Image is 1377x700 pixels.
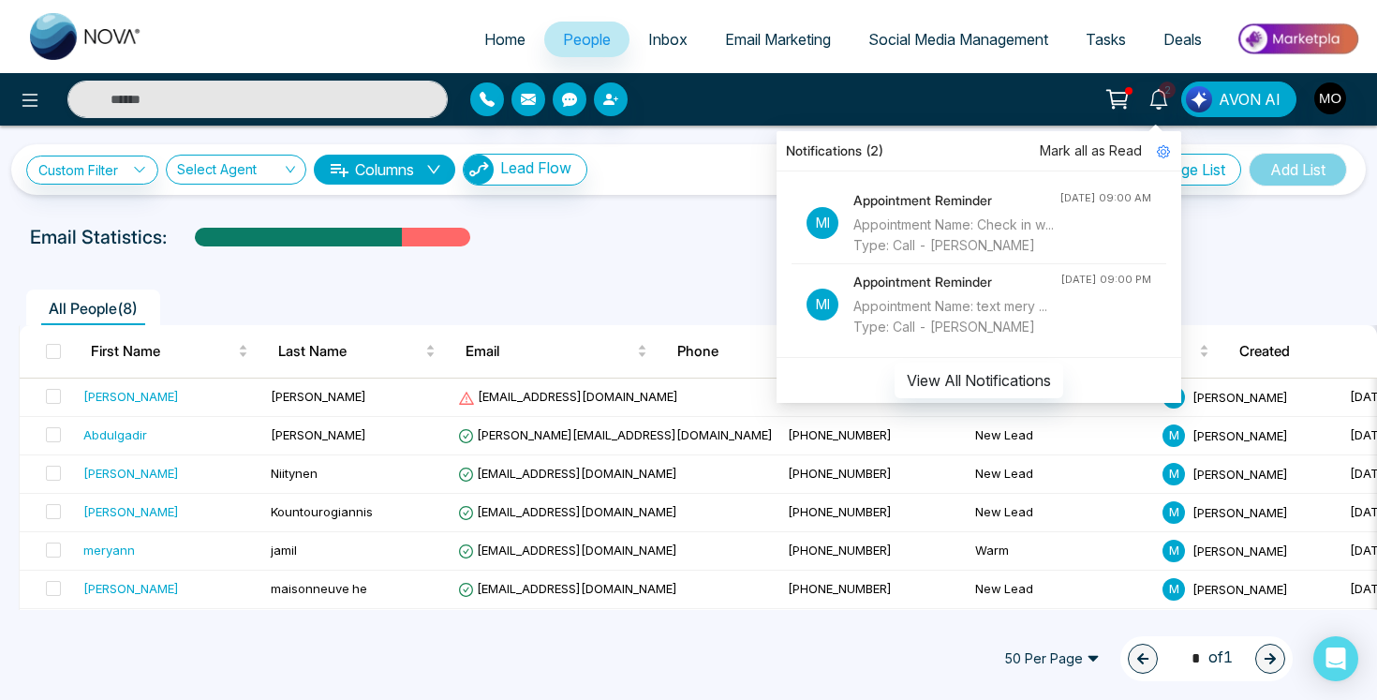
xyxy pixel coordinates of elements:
a: People [544,22,629,57]
span: [EMAIL_ADDRESS][DOMAIN_NAME] [458,389,678,404]
img: Nova CRM Logo [30,13,142,60]
td: New Lead [968,571,1155,609]
a: Custom Filter [26,156,158,185]
h4: Appointment Reminder [853,190,1059,211]
span: Mark all as Read [1040,141,1142,161]
a: Email Marketing [706,22,850,57]
span: [PHONE_NUMBER] [788,466,892,481]
span: [PERSON_NAME] [1192,543,1288,558]
span: [PERSON_NAME] [1192,427,1288,442]
div: [PERSON_NAME] [83,502,179,521]
span: jamil [271,543,297,558]
div: Abdulgadir [83,425,147,444]
img: User Avatar [1314,82,1346,114]
span: M [1162,463,1185,485]
span: [PERSON_NAME] [1192,581,1288,596]
div: meryann [83,541,135,559]
button: Columnsdown [314,155,455,185]
h4: Appointment Reminder [853,272,1060,292]
span: Phone [677,340,821,363]
td: New Lead [968,417,1155,455]
p: Mi [807,289,838,320]
td: Warm [968,532,1155,571]
button: View All Notifications [895,363,1063,398]
span: M [1162,424,1185,447]
td: New Lead [968,609,1155,648]
th: Email [451,325,662,378]
a: Lead FlowLead Flow [455,154,587,186]
p: Mi [807,207,838,239]
span: Deals [1163,30,1202,49]
span: maisonneuve he [271,581,367,596]
span: [PERSON_NAME] [271,427,366,442]
span: Lead Flow [500,158,571,177]
span: First Name [91,340,234,363]
span: Niitynen [271,466,318,481]
span: [PERSON_NAME] [271,389,366,404]
div: Notifications (2) [777,131,1181,171]
span: Social Media Management [868,30,1048,49]
span: [EMAIL_ADDRESS][DOMAIN_NAME] [458,466,677,481]
span: People [563,30,611,49]
div: [PERSON_NAME] [83,464,179,483]
span: Email [466,340,633,363]
span: [PERSON_NAME][EMAIL_ADDRESS][DOMAIN_NAME] [458,427,773,442]
span: M [1162,540,1185,562]
div: [PERSON_NAME] [83,579,179,598]
th: Phone [662,325,850,378]
a: View All Notifications [895,371,1063,387]
span: [PHONE_NUMBER] [788,581,892,596]
span: [EMAIL_ADDRESS][DOMAIN_NAME] [458,581,677,596]
th: Last Name [263,325,451,378]
div: Appointment Name: Check in w... Type: Call - [PERSON_NAME] [853,215,1059,256]
p: Email Statistics: [30,223,167,251]
span: Email Marketing [725,30,831,49]
a: Social Media Management [850,22,1067,57]
div: Open Intercom Messenger [1313,636,1358,681]
span: Tasks [1086,30,1126,49]
span: down [426,162,441,177]
a: 2 [1136,82,1181,114]
button: Manage List [1127,154,1241,186]
span: [PHONE_NUMBER] [788,543,892,558]
span: All People ( 8 ) [41,299,145,318]
td: New Lead [968,455,1155,494]
span: M [1162,578,1185,601]
span: Inbox [648,30,688,49]
img: Lead Flow [1186,86,1212,112]
div: [DATE] 09:00 PM [1060,272,1151,288]
span: Home [484,30,526,49]
button: AVON AI [1181,82,1296,117]
span: [PERSON_NAME] [1192,466,1288,481]
th: First Name [76,325,263,378]
a: Deals [1145,22,1221,57]
img: Market-place.gif [1230,18,1366,60]
span: M [1162,501,1185,524]
button: Lead Flow [463,154,587,186]
span: [PHONE_NUMBER] [788,504,892,519]
div: [PERSON_NAME] [83,387,179,406]
span: [PERSON_NAME] [1192,389,1288,404]
div: Appointment Name: text mery ... Type: Call - [PERSON_NAME] [853,296,1060,337]
a: Home [466,22,544,57]
span: [PERSON_NAME] [1192,504,1288,519]
span: 50 Per Page [991,644,1113,674]
a: Tasks [1067,22,1145,57]
span: [PHONE_NUMBER] [788,427,892,442]
span: [EMAIL_ADDRESS][DOMAIN_NAME] [458,504,677,519]
span: AVON AI [1219,88,1281,111]
span: of 1 [1180,646,1233,671]
a: Inbox [629,22,706,57]
span: Last Name [278,340,422,363]
div: [DATE] 09:00 AM [1059,190,1151,206]
span: 2 [1159,82,1176,98]
td: New Lead [968,494,1155,532]
span: [EMAIL_ADDRESS][DOMAIN_NAME] [458,543,677,558]
span: Kountourogiannis [271,504,373,519]
img: Lead Flow [464,155,494,185]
